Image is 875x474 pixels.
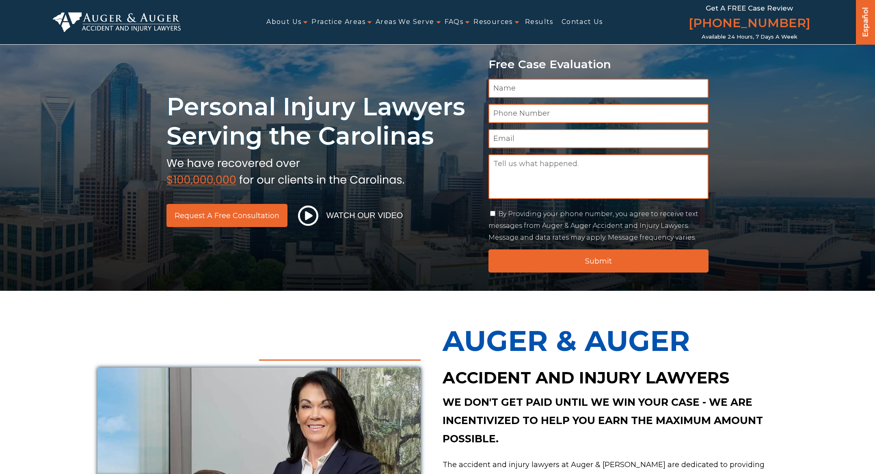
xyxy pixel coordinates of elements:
label: By Providing your phone number, you agree to receive text messages from Auger & Auger Accident an... [488,210,698,241]
a: Results [525,13,553,31]
h1: Personal Injury Lawyers Serving the Carolinas [166,92,479,151]
p: We don't get paid until we win your case - we are incentivized to help you earn the maximum amoun... [443,393,778,448]
button: Watch Our Video [296,205,406,226]
a: [PHONE_NUMBER] [689,14,810,34]
a: FAQs [445,13,464,31]
img: Auger & Auger Accident and Injury Lawyers Logo [53,12,181,32]
span: Available 24 Hours, 7 Days a Week [702,34,797,40]
input: Phone Number [488,104,709,123]
span: Request a Free Consultation [175,212,279,219]
span: Get a FREE Case Review [706,4,793,12]
input: Email [488,129,709,148]
p: Auger & Auger [443,315,778,366]
a: Practice Areas [311,13,365,31]
a: Contact Us [562,13,603,31]
a: Request a Free Consultation [166,204,287,227]
a: About Us [266,13,301,31]
h2: Accident and Injury Lawyers [443,366,778,389]
input: Name [488,79,709,98]
img: sub text [166,155,404,186]
input: Submit [488,249,709,273]
a: Resources [473,13,513,31]
a: Areas We Serve [376,13,434,31]
p: Free Case Evaluation [488,58,709,71]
